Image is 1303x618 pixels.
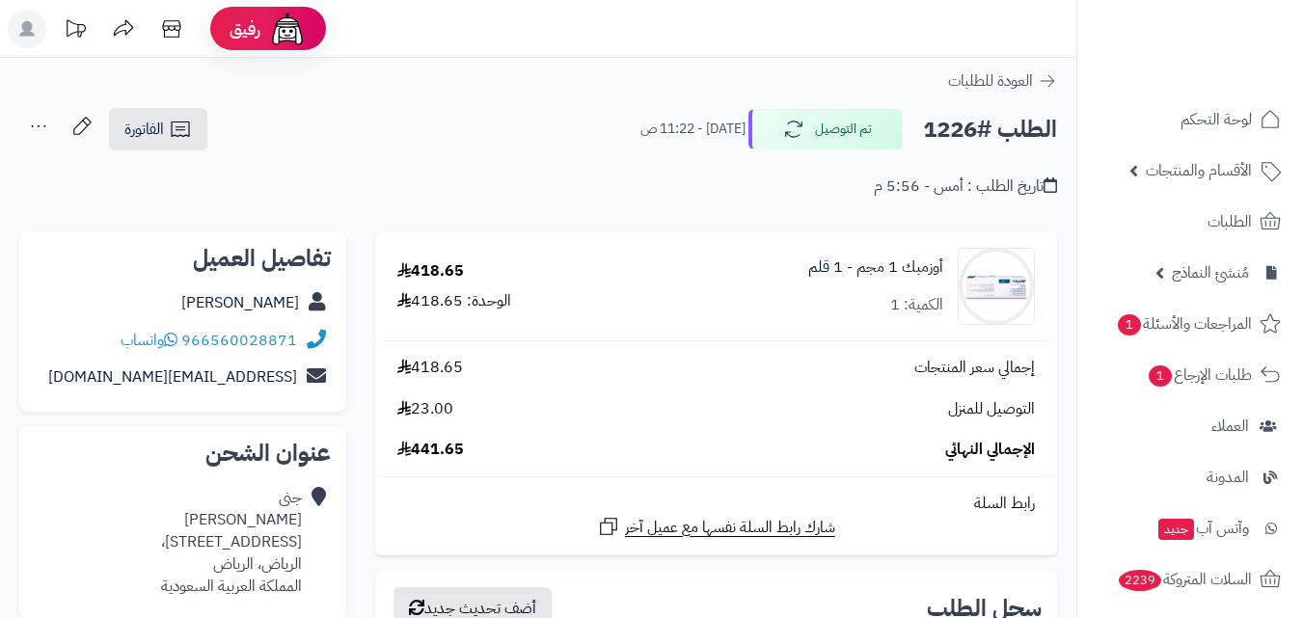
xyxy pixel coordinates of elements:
[945,439,1035,461] span: الإجمالي النهائي
[1147,362,1252,389] span: طلبات الإرجاع
[1089,352,1291,398] a: طلبات الإرجاع1
[1181,106,1252,133] span: لوحة التحكم
[1172,259,1249,286] span: مُنشئ النماذج
[1089,96,1291,143] a: لوحة التحكم
[1146,157,1252,184] span: الأقسام والمنتجات
[35,442,331,465] h2: عنوان الشحن
[1119,570,1161,591] span: 2239
[1156,515,1249,542] span: وآتس آب
[1089,556,1291,603] a: السلات المتروكة2239
[124,118,164,141] span: الفاتورة
[1172,52,1285,93] img: logo-2.png
[397,290,511,312] div: الوحدة: 418.65
[181,329,297,352] a: 966560028871
[1089,403,1291,449] a: العملاء
[51,10,99,53] a: تحديثات المنصة
[1149,365,1172,387] span: 1
[890,294,943,316] div: الكمية: 1
[948,69,1033,93] span: العودة للطلبات
[1089,199,1291,245] a: الطلبات
[268,10,307,48] img: ai-face.png
[397,357,463,379] span: 418.65
[914,357,1035,379] span: إجمالي سعر المنتجات
[397,398,453,420] span: 23.00
[397,260,464,282] div: 418.65
[1118,314,1141,336] span: 1
[230,17,260,40] span: رفيق
[640,120,746,139] small: [DATE] - 11:22 ص
[1211,413,1249,440] span: العملاء
[397,439,464,461] span: 441.65
[1158,519,1194,540] span: جديد
[874,175,1057,198] div: تاريخ الطلب : أمس - 5:56 م
[948,69,1057,93] a: العودة للطلبات
[1207,464,1249,491] span: المدونة
[48,365,297,389] a: [EMAIL_ADDRESS][DOMAIN_NAME]
[597,515,835,539] a: شارك رابط السلة نفسها مع عميل آخر
[948,398,1035,420] span: التوصيل للمنزل
[923,110,1057,149] h2: الطلب #1226
[383,493,1049,515] div: رابط السلة
[1089,301,1291,347] a: المراجعات والأسئلة1
[161,487,302,597] div: جنى [PERSON_NAME] [STREET_ADDRESS]، الرياض، الرياض المملكة العربية السعودية
[181,291,299,314] a: [PERSON_NAME]
[1208,208,1252,235] span: الطلبات
[1117,566,1252,593] span: السلات المتروكة
[625,517,835,539] span: شارك رابط السلة نفسها مع عميل آخر
[748,109,903,149] button: تم التوصيل
[121,329,177,352] a: واتساب
[35,247,331,270] h2: تفاصيل العميل
[1089,505,1291,551] a: وآتس آبجديد
[959,248,1034,325] img: 1752135870-Ozempic%201mg%201%20pen-90x90.jpg
[808,256,943,279] a: أوزمبك 1 مجم - 1 قلم
[109,108,207,150] a: الفاتورة
[1089,454,1291,500] a: المدونة
[1116,310,1252,337] span: المراجعات والأسئلة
